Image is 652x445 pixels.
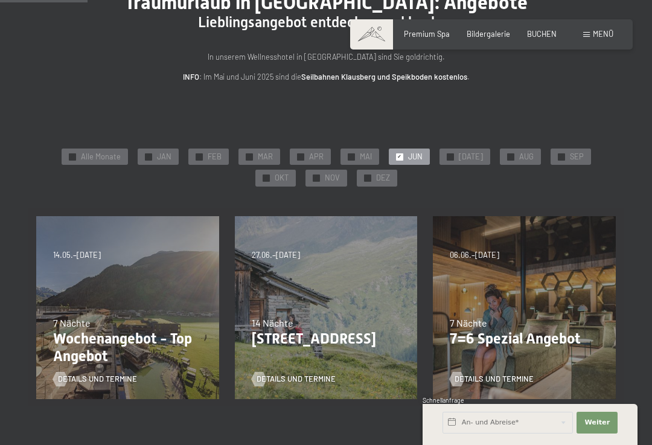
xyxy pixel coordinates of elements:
span: JUN [408,152,423,162]
span: ✓ [314,175,318,182]
span: Schnellanfrage [423,397,464,404]
span: 14.05.–[DATE] [53,250,101,261]
button: Weiter [577,412,618,434]
span: Weiter [584,418,610,427]
a: BUCHEN [527,29,557,39]
span: ✓ [365,175,369,182]
span: 14 Nächte [252,317,293,328]
span: Details und Termine [257,374,336,385]
span: ✓ [197,153,201,160]
span: SEP [570,152,584,162]
span: [DATE] [459,152,483,162]
p: : Im Mai und Juni 2025 sind die . [85,71,567,83]
span: JAN [157,152,171,162]
span: 27.06.–[DATE] [252,250,300,261]
span: Alle Monate [81,152,121,162]
p: Wochenangebot - Top Angebot [53,330,202,365]
span: ✓ [559,153,563,160]
p: 7=6 Spezial Angebot [450,330,599,348]
span: 06.06.–[DATE] [450,250,499,261]
span: MAI [360,152,372,162]
span: ✓ [448,153,452,160]
span: ✓ [70,153,74,160]
span: Menü [593,29,613,39]
a: Details und Termine [252,374,336,385]
span: NOV [325,173,340,184]
span: OKT [275,173,289,184]
span: MAR [258,152,273,162]
span: FEB [208,152,222,162]
span: ✓ [349,153,353,160]
span: AUG [519,152,534,162]
a: Details und Termine [53,374,137,385]
span: 7 Nächte [53,317,91,328]
p: In unserem Wellnesshotel in [GEOGRAPHIC_DATA] sind Sie goldrichtig. [85,51,567,63]
span: ✓ [298,153,302,160]
span: ✓ [397,153,401,160]
p: [STREET_ADDRESS] [252,330,401,348]
a: Premium Spa [404,29,450,39]
a: Details und Termine [450,374,534,385]
span: Lieblingsangebot entdecken und buchen [198,14,455,31]
span: ✓ [264,175,268,182]
span: Details und Termine [455,374,534,385]
span: APR [309,152,324,162]
a: Bildergalerie [467,29,510,39]
span: 7 Nächte [450,317,487,328]
span: DEZ [376,173,390,184]
span: ✓ [146,153,150,160]
span: ✓ [508,153,513,160]
strong: Seilbahnen Klausberg und Speikboden kostenlos [301,72,467,82]
span: Details und Termine [58,374,137,385]
span: ✓ [247,153,251,160]
strong: INFO [183,72,199,82]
